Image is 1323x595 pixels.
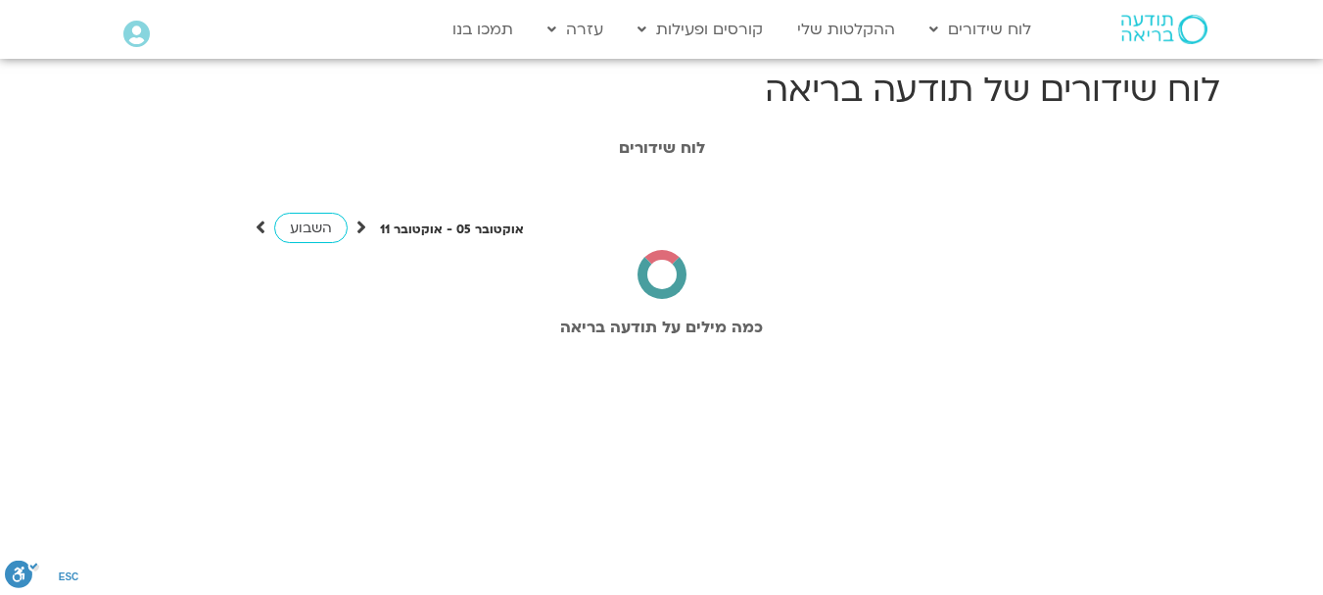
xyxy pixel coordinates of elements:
[628,11,773,48] a: קורסים ופעילות
[920,11,1041,48] a: לוח שידורים
[787,11,905,48] a: ההקלטות שלי
[443,11,523,48] a: תמכו בנו
[114,319,1210,336] h2: כמה מילים על תודעה בריאה
[538,11,613,48] a: עזרה
[114,139,1210,157] h1: לוח שידורים
[104,67,1220,114] h1: לוח שידורים של תודעה בריאה
[290,219,332,237] span: השבוע
[1121,15,1207,44] img: תודעה בריאה
[274,213,348,243] a: השבוע
[380,220,524,240] p: אוקטובר 05 - אוקטובר 11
